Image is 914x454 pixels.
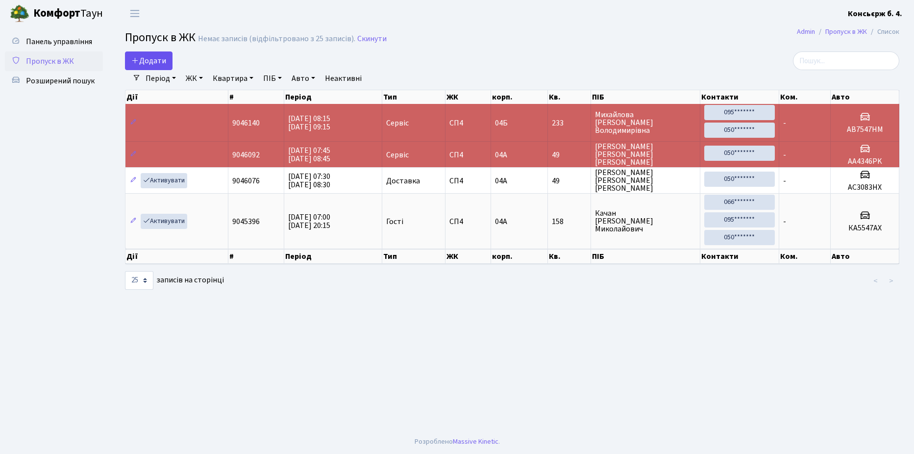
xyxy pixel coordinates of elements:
span: Гості [386,218,403,226]
b: Комфорт [33,5,80,21]
th: ПІБ [591,90,700,104]
span: СП4 [449,119,487,127]
th: Кв. [548,90,591,104]
th: ЖК [445,249,491,264]
th: Контакти [700,249,779,264]
th: Ком. [779,249,831,264]
span: 233 [552,119,587,127]
a: Скинути [357,34,387,44]
a: Активувати [141,173,187,188]
span: Таун [33,5,103,22]
span: 9046140 [232,118,260,128]
span: 9045396 [232,216,260,227]
a: ЖК [182,70,207,87]
span: [PERSON_NAME] [PERSON_NAME] [PERSON_NAME] [595,169,696,192]
th: Авто [831,90,899,104]
button: Переключити навігацію [123,5,147,22]
span: 04А [495,150,507,160]
h5: АВ7547НМ [835,125,895,134]
a: ПІБ [259,70,286,87]
span: 9046092 [232,150,260,160]
span: - [783,150,786,160]
th: ЖК [445,90,491,104]
th: корп. [491,90,548,104]
span: Панель управління [26,36,92,47]
input: Пошук... [793,51,899,70]
th: Тип [382,249,445,264]
span: [DATE] 08:15 [DATE] 09:15 [288,113,330,132]
span: Пропуск в ЖК [125,29,196,46]
h5: AC3083HX [835,183,895,192]
a: Пропуск в ЖК [825,26,867,37]
th: Тип [382,90,445,104]
th: # [228,249,284,264]
a: Період [142,70,180,87]
b: Консьєрж б. 4. [848,8,902,19]
a: Квартира [209,70,257,87]
span: СП4 [449,177,487,185]
span: Михайлова [PERSON_NAME] Володимирівна [595,111,696,134]
th: Дії [125,249,228,264]
th: Кв. [548,249,591,264]
a: Активувати [141,214,187,229]
div: Немає записів (відфільтровано з 25 записів). [198,34,355,44]
span: 158 [552,218,587,226]
span: Розширений пошук [26,76,95,86]
span: 49 [552,151,587,159]
li: Список [867,26,899,37]
div: Розроблено . [415,436,500,447]
span: 04А [495,216,507,227]
span: Качан [PERSON_NAME] Миколайович [595,209,696,233]
th: Ком. [779,90,831,104]
span: 04Б [495,118,508,128]
th: Дії [125,90,228,104]
span: - [783,176,786,186]
span: [DATE] 07:30 [DATE] 08:30 [288,171,330,190]
span: 49 [552,177,587,185]
th: # [228,90,284,104]
span: СП4 [449,218,487,226]
span: - [783,118,786,128]
h5: КА5547АХ [835,224,895,233]
a: Пропуск в ЖК [5,51,103,71]
span: Пропуск в ЖК [26,56,74,67]
th: Контакти [700,90,779,104]
th: Період [284,90,382,104]
select: записів на сторінці [125,271,153,290]
th: Період [284,249,382,264]
a: Massive Kinetic [453,436,498,447]
a: Неактивні [321,70,366,87]
span: [DATE] 07:45 [DATE] 08:45 [288,145,330,164]
span: Сервіс [386,151,409,159]
a: Додати [125,51,173,70]
span: Доставка [386,177,420,185]
span: [DATE] 07:00 [DATE] 20:15 [288,212,330,231]
th: корп. [491,249,548,264]
img: logo.png [10,4,29,24]
span: [PERSON_NAME] [PERSON_NAME] [PERSON_NAME] [595,143,696,166]
span: - [783,216,786,227]
span: 9046076 [232,176,260,186]
a: Авто [288,70,319,87]
th: ПІБ [591,249,700,264]
a: Розширений пошук [5,71,103,91]
span: СП4 [449,151,487,159]
span: 04А [495,176,507,186]
a: Admin [797,26,815,37]
a: Панель управління [5,32,103,51]
label: записів на сторінці [125,271,224,290]
span: Додати [131,55,166,66]
nav: breadcrumb [782,22,914,42]
a: Консьєрж б. 4. [848,8,902,20]
h5: AA4346PK [835,157,895,166]
th: Авто [831,249,899,264]
span: Сервіс [386,119,409,127]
